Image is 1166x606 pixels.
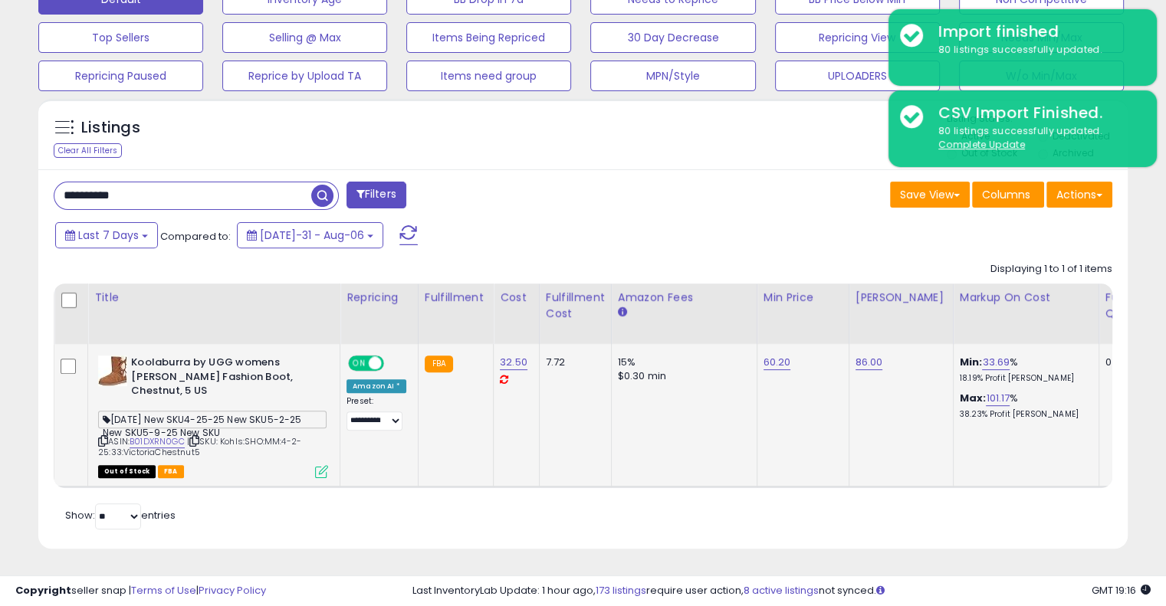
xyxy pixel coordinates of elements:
a: B01DXRN0GC [130,435,185,448]
div: Fulfillable Quantity [1105,290,1158,322]
span: Show: entries [65,508,176,522]
a: 101.17 [986,391,1010,406]
div: 80 listings successfully updated. [927,124,1145,152]
p: 18.19% Profit [PERSON_NAME] [960,373,1087,384]
span: ON [350,357,369,370]
button: Top Sellers [38,22,203,53]
th: The percentage added to the cost of goods (COGS) that forms the calculator for Min & Max prices. [953,283,1099,344]
button: Reprice by Upload TA [222,61,387,91]
button: Save View [890,182,970,208]
span: FBA [158,465,184,478]
button: Repricing Paused [38,61,203,91]
div: Repricing [347,290,412,306]
span: 2025-08-15 19:16 GMT [1092,583,1151,598]
div: Clear All Filters [54,143,122,158]
div: Fulfillment Cost [546,290,605,322]
b: Koolaburra by UGG womens [PERSON_NAME] Fashion Boot, Chestnut, 5 US [131,355,317,402]
span: Compared to: [160,229,231,244]
div: % [960,391,1087,420]
small: Amazon Fees. [618,306,627,319]
button: Filters [347,182,406,208]
div: Import finished [927,21,1145,43]
button: Repricing View [775,22,940,53]
div: Fulfillment [425,290,487,306]
a: Privacy Policy [199,583,266,598]
div: Cost [500,290,533,306]
a: 8 active listings [744,583,819,598]
strong: Copyright [15,583,71,598]
h5: Listings [81,117,140,139]
span: [DATE] New SKU4-25-25 New SKU5-2-25 New SKU5-9-25 New SKU [98,411,327,428]
b: Min: [960,355,983,369]
u: Complete Update [938,138,1025,151]
p: 38.23% Profit [PERSON_NAME] [960,409,1087,420]
div: 0 [1105,355,1153,369]
span: OFF [382,357,406,370]
a: 173 listings [596,583,646,598]
span: Last 7 Days [78,228,139,243]
a: 60.20 [764,355,791,370]
div: Amazon Fees [618,290,751,306]
div: Min Price [764,290,842,306]
div: ASIN: [98,355,328,477]
button: MPN/Style [590,61,755,91]
button: UPLOADERS [775,61,940,91]
button: Actions [1046,182,1112,208]
a: 32.50 [500,355,527,370]
div: Amazon AI * [347,379,406,393]
button: Last 7 Days [55,222,158,248]
div: CSV Import Finished. [927,102,1145,124]
div: seller snap | | [15,584,266,598]
small: FBA [425,355,453,372]
div: Last InventoryLab Update: 1 hour ago, require user action, not synced. [412,584,1151,598]
div: Displaying 1 to 1 of 1 items [990,262,1112,277]
a: 86.00 [856,355,883,370]
div: Preset: [347,396,406,431]
div: Title [94,290,333,306]
div: Markup on Cost [960,290,1092,306]
span: [DATE]-31 - Aug-06 [260,228,364,243]
span: | SKU: Kohls:SHO:MM:4-2-25:33:VictoriaChestnut5 [98,435,301,458]
div: 80 listings successfully updated. [927,43,1145,57]
button: Columns [972,182,1044,208]
div: $0.30 min [618,369,745,383]
button: Items need group [406,61,571,91]
a: Terms of Use [131,583,196,598]
div: 15% [618,355,745,369]
button: 30 Day Decrease [590,22,755,53]
img: 41cFoHEw1PS._SL40_.jpg [98,355,127,386]
a: 33.69 [982,355,1010,370]
b: Max: [960,391,987,405]
div: 7.72 [546,355,599,369]
span: All listings that are currently out of stock and unavailable for purchase on Amazon [98,465,156,478]
button: [DATE]-31 - Aug-06 [237,222,383,248]
div: % [960,355,1087,384]
button: Selling @ Max [222,22,387,53]
div: [PERSON_NAME] [856,290,947,306]
button: Items Being Repriced [406,22,571,53]
span: Columns [982,187,1030,202]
